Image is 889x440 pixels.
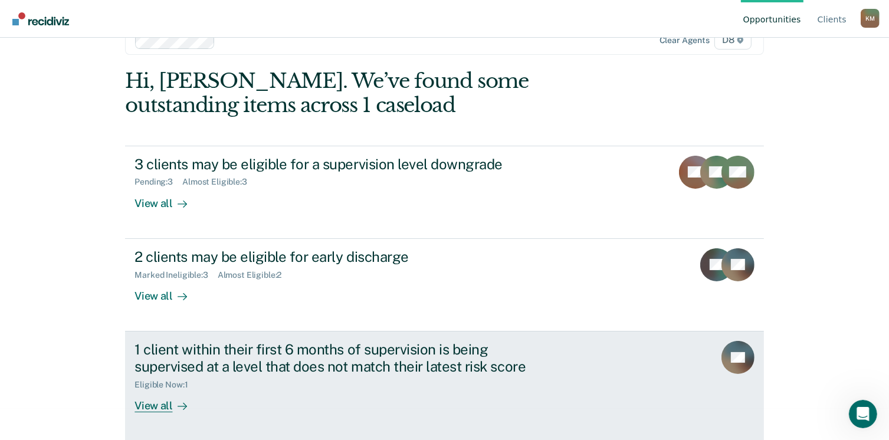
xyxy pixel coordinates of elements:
div: 3 clients may be eligible for a supervision level downgrade [135,156,549,173]
img: Recidiviz [12,12,69,25]
span: D8 [714,31,752,50]
div: View all [135,187,201,210]
div: Marked Ineligible : 3 [135,270,217,280]
div: 1 client within their first 6 months of supervision is being supervised at a level that does not ... [135,341,549,375]
div: Hi, [PERSON_NAME]. We’ve found some outstanding items across 1 caseload [125,69,636,117]
div: View all [135,280,201,303]
div: View all [135,389,201,412]
div: Clear agents [660,35,710,45]
iframe: Intercom live chat [849,400,877,428]
div: 2 clients may be eligible for early discharge [135,248,549,265]
div: Almost Eligible : 2 [218,270,291,280]
div: Almost Eligible : 3 [182,177,257,187]
a: 2 clients may be eligible for early dischargeMarked Ineligible:3Almost Eligible:2View all [125,239,763,331]
button: Profile dropdown button [861,9,880,28]
div: Eligible Now : 1 [135,380,197,390]
a: 3 clients may be eligible for a supervision level downgradePending:3Almost Eligible:3View all [125,146,763,239]
div: K M [861,9,880,28]
div: Pending : 3 [135,177,182,187]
